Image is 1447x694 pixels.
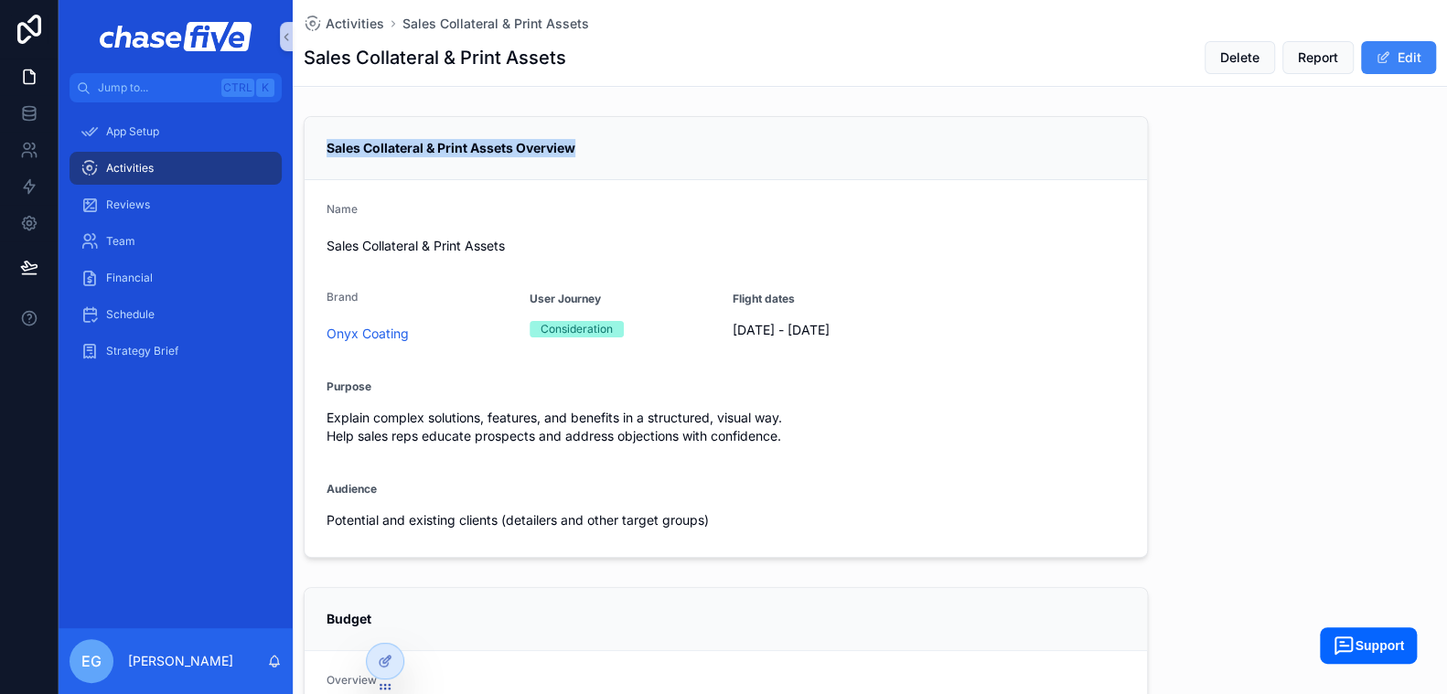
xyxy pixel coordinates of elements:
a: Financial [70,262,282,294]
strong: Audience [327,482,377,496]
strong: Purpose [327,379,371,394]
span: Sales Collateral & Print Assets [327,237,1125,255]
img: App logo [100,22,251,51]
span: K [258,80,273,95]
strong: Budget [327,611,371,626]
a: Activities [304,15,384,33]
a: Schedule [70,298,282,331]
a: Team [70,225,282,258]
img: widget_launcher_white.svg [1333,635,1355,657]
span: Financial [106,271,153,285]
span: Brand [327,290,358,304]
h1: Sales Collateral & Print Assets [304,45,566,70]
span: Schedule [106,307,155,322]
a: Sales Collateral & Print Assets [402,15,589,33]
button: Jump to...CtrlK [70,73,282,102]
a: Onyx Coating [327,325,409,343]
span: Report [1298,48,1338,67]
span: Overview [327,673,377,687]
span: Jump to... [98,80,214,95]
button: Edit [1361,41,1436,74]
strong: Flight dates [733,292,795,306]
span: Explain complex solutions, features, and benefits in a structured, visual way. Help sales reps ed... [327,410,786,443]
span: Strategy Brief [106,344,178,358]
span: Reviews [106,198,150,212]
button: Report [1282,41,1354,74]
strong: Sales Collateral & Print Assets Overview [327,140,575,155]
span: Team [106,234,135,249]
span: Ctrl [221,79,254,97]
span: Potential and existing clients (detailers and other target groups) [327,512,709,528]
a: Activities [70,152,282,185]
span: EG [81,650,102,672]
span: [DATE] - [DATE] [733,321,989,339]
span: Name [327,202,358,216]
div: scrollable content [59,102,293,391]
button: Delete [1205,41,1275,74]
a: Strategy Brief [70,335,282,368]
span: Delete [1220,48,1259,67]
a: Reviews [70,188,282,221]
div: Consideration [541,321,613,337]
a: App Setup [70,115,282,148]
span: Activities [326,15,384,33]
span: App Setup [106,124,159,139]
span: Support [1355,638,1404,653]
strong: User Journey [530,292,601,306]
span: Activities [106,161,154,176]
p: [PERSON_NAME] [128,652,233,670]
